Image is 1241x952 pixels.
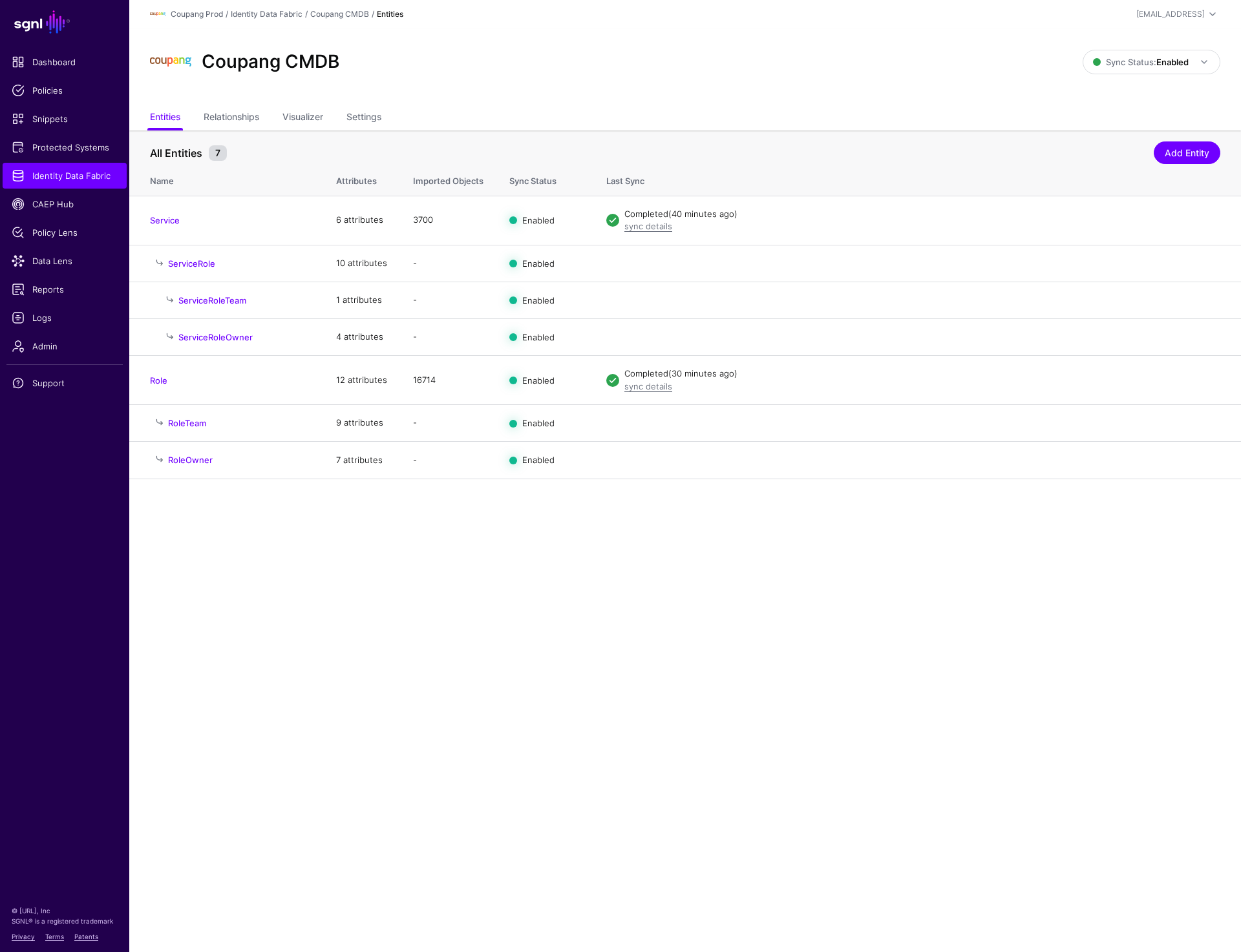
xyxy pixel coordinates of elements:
div: Completed (40 minutes ago) [624,208,1220,221]
span: Data Lens [12,254,118,267]
th: Attributes [323,162,400,196]
a: Service [150,215,180,225]
th: Sync Status [496,162,593,196]
span: Enabled [522,455,555,465]
a: ServiceRoleTeam [178,295,246,305]
a: Privacy [12,933,35,940]
a: Visualizer [282,106,323,130]
a: CAEP Hub [3,191,127,217]
span: Protected Systems [12,141,118,154]
a: Data Lens [3,248,127,274]
td: 3700 [400,196,496,245]
td: - [400,282,496,318]
a: Dashboard [3,49,127,75]
a: Policies [3,78,127,103]
span: Enabled [522,215,555,225]
a: Admin [3,333,127,359]
td: 10 attributes [323,245,400,282]
div: / [369,8,377,20]
a: sync details [624,221,672,231]
p: SGNL® is a registered trademark [12,916,118,926]
a: Relationships [204,106,259,130]
a: Policy Lens [3,220,127,245]
a: RoleOwner [168,455,213,465]
a: Logs [3,305,127,331]
span: All Entities [147,145,206,161]
span: Policies [12,84,118,97]
div: [EMAIL_ADDRESS] [1136,8,1205,20]
th: Imported Objects [400,162,496,196]
td: - [400,318,496,355]
td: 12 attributes [323,356,400,405]
td: 16714 [400,356,496,405]
td: - [400,442,496,479]
img: svg+xml;base64,PHN2ZyBpZD0iTG9nbyIgeG1sbnM9Imh0dHA6Ly93d3cudzMub3JnLzIwMDAvc3ZnIiB3aWR0aD0iMTIxLj... [150,6,165,22]
a: Add Entity [1154,141,1220,164]
strong: Entities [377,9,403,19]
td: 6 attributes [323,196,400,245]
span: Enabled [522,258,555,268]
span: CAEP Hub [12,198,118,211]
span: Logs [12,311,118,324]
a: sync details [624,381,672,391]
a: Entities [150,106,180,130]
a: Reports [3,276,127,302]
p: © [URL], Inc [12,905,118,916]
a: RoleTeam [168,418,206,428]
img: svg+xml;base64,PHN2ZyBpZD0iTG9nbyIgeG1sbnM9Imh0dHA6Ly93d3cudzMub3JnLzIwMDAvc3ZnIiB3aWR0aD0iMTIxLj... [150,41,191,83]
td: 4 attributes [323,318,400,355]
a: Protected Systems [3,134,127,160]
a: Identity Data Fabric [231,9,302,19]
td: 1 attributes [323,282,400,318]
span: Identity Data Fabric [12,169,118,182]
span: Admin [12,340,118,353]
a: Identity Data Fabric [3,163,127,189]
a: Role [150,375,167,386]
a: Settings [346,106,381,130]
span: Enabled [522,375,555,385]
a: Terms [45,933,64,940]
th: Name [129,162,323,196]
td: - [400,245,496,282]
div: Completed (30 minutes ago) [624,367,1220,380]
td: - [400,405,496,442]
a: ServiceRole [168,258,215,269]
th: Last Sync [593,162,1241,196]
span: Support [12,377,118,389]
a: SGNL [8,8,122,36]
a: Coupang Prod [171,9,223,19]
span: Enabled [522,418,555,428]
div: / [223,8,231,20]
strong: Enabled [1156,57,1189,67]
small: 7 [209,145,227,161]
span: Reports [12,283,118,296]
a: Patents [74,933,98,940]
h2: Coupang CMDB [202,51,339,73]
span: Enabled [522,332,555,342]
span: Enabled [522,295,555,305]
div: / [302,8,310,20]
a: Snippets [3,106,127,132]
td: 9 attributes [323,405,400,442]
span: Sync Status: [1093,57,1189,67]
a: Coupang CMDB [310,9,369,19]
td: 7 attributes [323,442,400,479]
span: Dashboard [12,56,118,68]
span: Snippets [12,112,118,125]
span: Policy Lens [12,226,118,239]
a: ServiceRoleOwner [178,332,253,342]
